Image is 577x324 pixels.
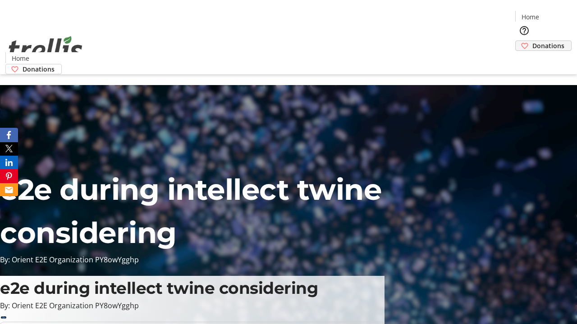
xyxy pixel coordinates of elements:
[515,40,572,51] a: Donations
[5,64,62,74] a: Donations
[515,51,533,69] button: Cart
[5,26,86,71] img: Orient E2E Organization PY8owYgghp's Logo
[12,54,29,63] span: Home
[522,12,539,22] span: Home
[532,41,564,50] span: Donations
[6,54,35,63] a: Home
[515,22,533,40] button: Help
[516,12,545,22] a: Home
[23,64,55,74] span: Donations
